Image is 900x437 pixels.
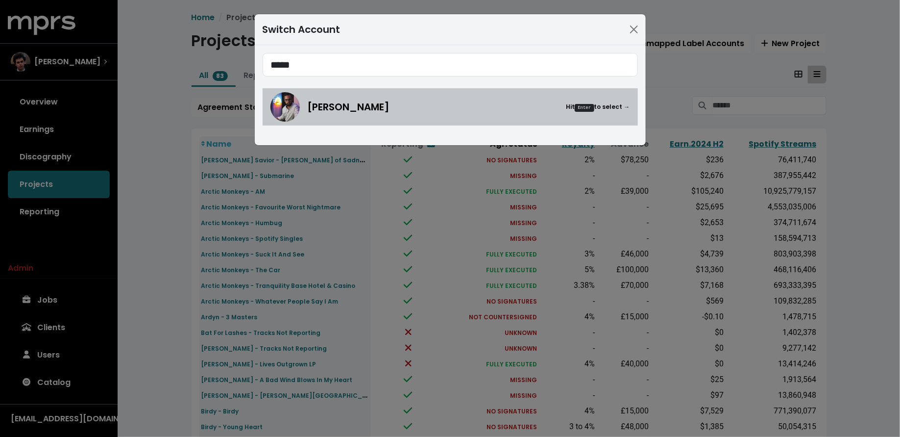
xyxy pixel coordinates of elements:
[263,53,638,77] input: Search accounts
[626,22,642,37] button: Close
[566,103,630,112] small: Hit to select →
[308,100,390,114] span: [PERSON_NAME]
[270,92,300,122] img: Mitch McCarthy
[263,22,341,37] div: Switch Account
[263,88,638,126] a: Mitch McCarthy[PERSON_NAME]HitEnterto select →
[575,104,594,112] kbd: Enter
